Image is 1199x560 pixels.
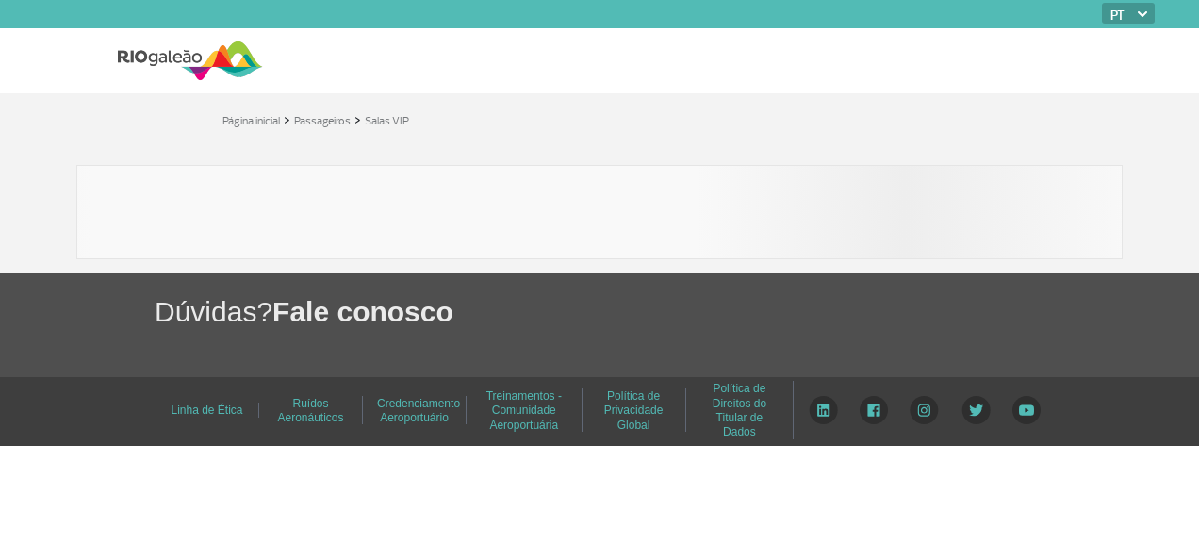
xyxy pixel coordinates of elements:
a: Passageiros [294,114,351,128]
a: > [284,108,290,130]
a: Credenciamento Aeroportuário [377,390,460,431]
a: > [354,108,361,130]
span: Fale conosco [272,296,453,327]
a: Linha de Ética [171,397,242,423]
a: Treinamentos - Comunidade Aeroportuária [486,383,562,438]
a: Política de Privacidade Global [604,383,664,438]
img: Instagram [910,396,939,424]
img: YouTube [1012,396,1041,424]
a: Política de Direitos do Titular de Dados [713,375,766,445]
a: Salas VIP [365,114,409,128]
img: LinkedIn [809,396,838,424]
img: Facebook [860,396,888,424]
img: Twitter [961,396,991,424]
h1: Dúvidas? [155,292,1199,331]
a: Ruídos Aeronáuticos [277,390,343,431]
a: Página inicial [222,114,280,128]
